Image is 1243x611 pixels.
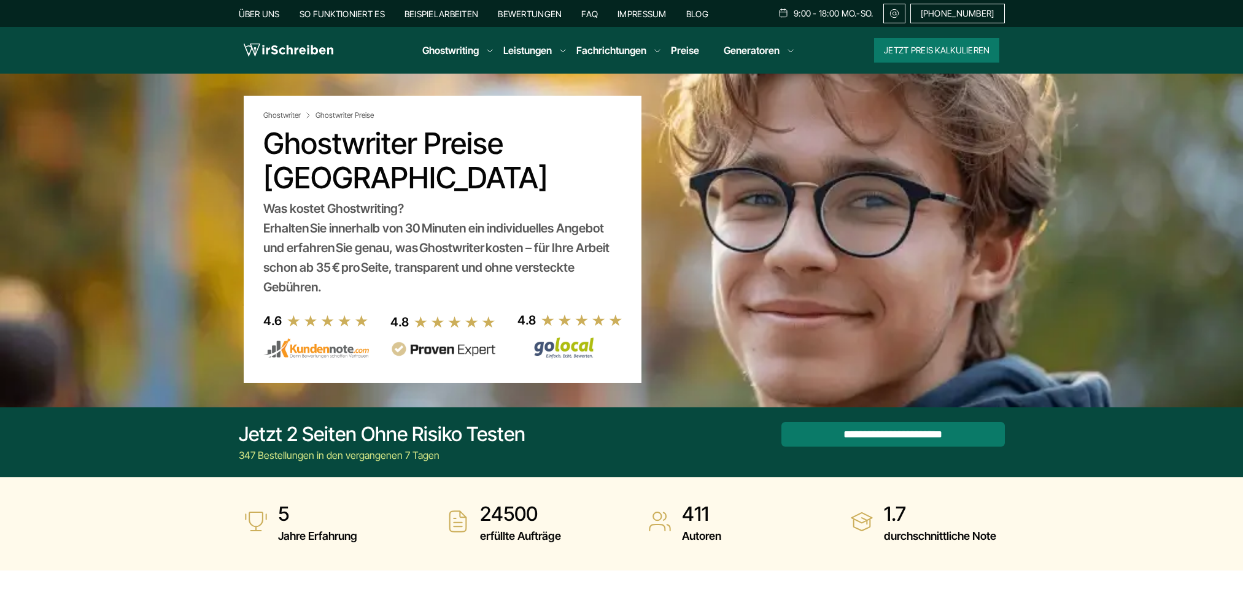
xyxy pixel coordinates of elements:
[244,509,268,534] img: Jahre Erfahrung
[414,315,496,329] img: stars
[244,41,333,60] img: logo wirschreiben
[498,9,562,19] a: Bewertungen
[910,4,1005,23] a: [PHONE_NUMBER]
[239,448,525,463] div: 347 Bestellungen in den vergangenen 7 Tagen
[682,526,721,546] span: Autoren
[405,9,478,19] a: Beispielarbeiten
[517,310,536,330] div: 4.8
[263,311,282,331] div: 4.6
[300,9,385,19] a: So funktioniert es
[778,8,789,18] img: Schedule
[263,126,622,195] h1: Ghostwriter Preise [GEOGRAPHIC_DATA]
[287,314,369,328] img: stars
[263,199,622,297] div: Was kostet Ghostwriting? Erhalten Sie innerhalb von 30 Minuten ein individuelles Angebot und erfa...
[517,337,623,359] img: Wirschreiben Bewertungen
[480,526,561,546] span: erfüllte Aufträge
[874,38,999,63] button: Jetzt Preis kalkulieren
[576,43,646,58] a: Fachrichtungen
[884,526,996,546] span: durchschnittliche Note
[618,9,667,19] a: Impressum
[850,509,874,534] img: durchschnittliche Note
[278,526,357,546] span: Jahre Erfahrung
[278,502,357,526] strong: 5
[884,502,996,526] strong: 1.7
[921,9,994,18] span: [PHONE_NUMBER]
[263,110,313,120] a: Ghostwriter
[446,509,470,534] img: erfüllte Aufträge
[648,509,672,534] img: Autoren
[239,9,280,19] a: Über uns
[686,9,708,19] a: Blog
[239,422,525,447] div: Jetzt 2 Seiten ohne Risiko testen
[889,9,900,18] img: Email
[724,43,780,58] a: Generatoren
[390,342,496,357] img: provenexpert reviews
[503,43,552,58] a: Leistungen
[671,44,699,56] a: Preise
[541,313,623,327] img: stars
[263,338,369,359] img: kundennote
[480,502,561,526] strong: 24500
[390,312,409,332] div: 4.8
[682,502,721,526] strong: 411
[794,9,873,18] span: 9:00 - 18:00 Mo.-So.
[581,9,598,19] a: FAQ
[316,110,374,120] span: Ghostwriter Preise
[422,43,479,58] a: Ghostwriting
